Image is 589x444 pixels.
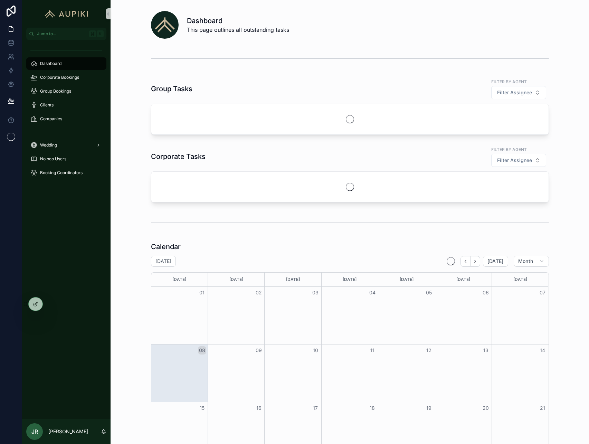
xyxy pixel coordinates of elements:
[368,346,377,355] button: 11
[198,289,206,297] button: 01
[425,289,433,297] button: 05
[155,258,171,265] h2: [DATE]
[97,31,103,37] span: K
[40,61,61,66] span: Dashboard
[187,16,289,26] h1: Dashboard
[538,404,547,412] button: 21
[491,86,546,99] button: Select Button
[40,88,71,94] span: Group Bookings
[40,102,54,108] span: Clients
[255,346,263,355] button: 09
[491,146,527,152] label: Filter by agent
[518,258,533,264] span: Month
[26,57,106,70] a: Dashboard
[487,258,504,264] span: [DATE]
[48,428,88,435] p: [PERSON_NAME]
[151,84,192,94] h1: Group Tasks
[152,273,207,286] div: [DATE]
[41,8,92,19] img: App logo
[26,153,106,165] a: Noloco Users
[497,157,532,164] span: Filter Assignee
[40,116,62,122] span: Companies
[425,404,433,412] button: 19
[497,89,532,96] span: Filter Assignee
[22,40,111,188] div: scrollable content
[40,156,66,162] span: Noloco Users
[538,346,547,355] button: 14
[40,75,79,80] span: Corporate Bookings
[311,289,320,297] button: 03
[151,152,206,161] h1: Corporate Tasks
[460,256,471,267] button: Back
[266,273,320,286] div: [DATE]
[37,31,86,37] span: Jump to...
[379,273,434,286] div: [DATE]
[311,404,320,412] button: 17
[40,142,57,148] span: Wedding
[26,99,106,111] a: Clients
[255,404,263,412] button: 16
[26,113,106,125] a: Companies
[31,427,38,436] span: JR
[26,85,106,97] a: Group Bookings
[425,346,433,355] button: 12
[483,256,508,267] button: [DATE]
[151,242,181,252] h1: Calendar
[482,404,490,412] button: 20
[187,26,289,34] span: This page outlines all outstanding tasks
[471,256,480,267] button: Next
[323,273,377,286] div: [DATE]
[482,289,490,297] button: 06
[198,346,206,355] button: 08
[198,404,206,412] button: 15
[368,289,377,297] button: 04
[26,167,106,179] a: Booking Coordinators
[209,273,263,286] div: [DATE]
[26,139,106,151] a: Wedding
[493,273,547,286] div: [DATE]
[26,71,106,84] a: Corporate Bookings
[491,154,546,167] button: Select Button
[482,346,490,355] button: 13
[255,289,263,297] button: 02
[491,78,527,85] label: Filter by agent
[26,28,106,40] button: Jump to...K
[368,404,377,412] button: 18
[538,289,547,297] button: 07
[436,273,491,286] div: [DATE]
[311,346,320,355] button: 10
[514,256,549,267] button: Month
[40,170,83,176] span: Booking Coordinators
